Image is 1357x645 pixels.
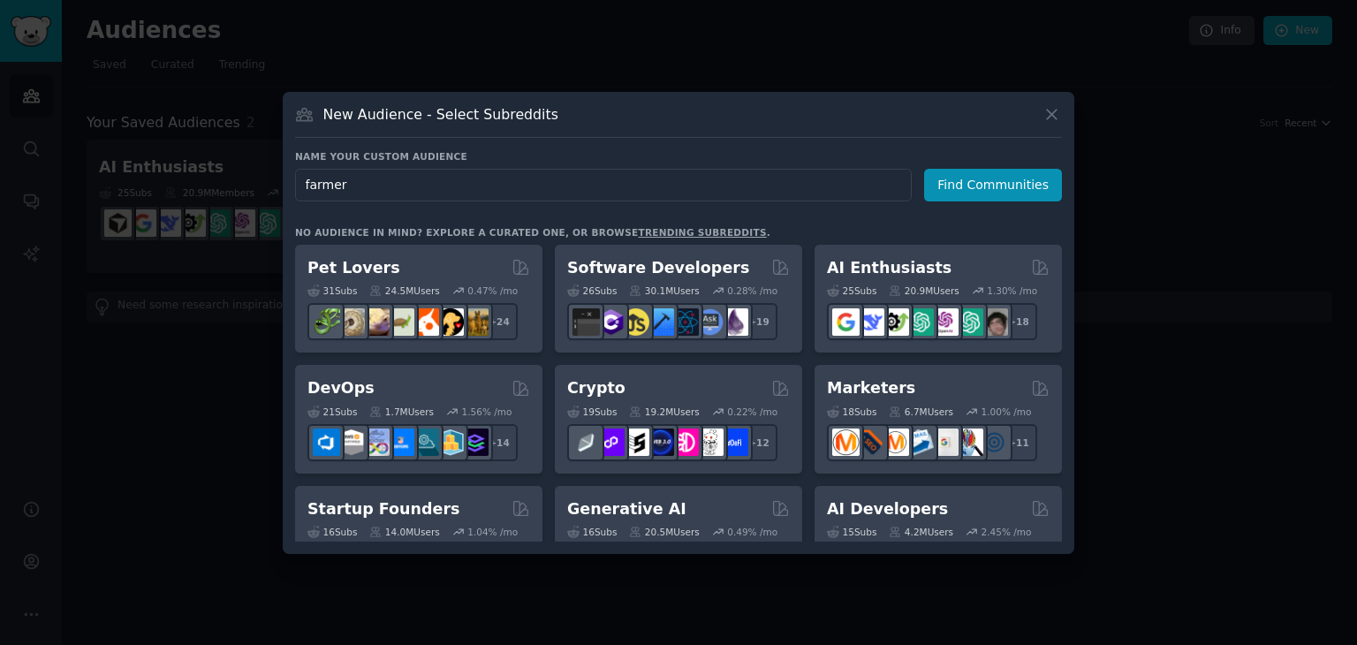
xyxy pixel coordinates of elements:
img: 0xPolygon [597,429,625,456]
div: 19.2M Users [629,406,699,418]
img: Docker_DevOps [362,429,390,456]
div: + 24 [481,303,518,340]
img: azuredevops [313,429,340,456]
h3: Name your custom audience [295,150,1062,163]
div: 1.04 % /mo [467,526,518,538]
div: 20.5M Users [629,526,699,538]
div: 19 Sub s [567,406,617,418]
div: 15 Sub s [827,526,876,538]
img: AskComputerScience [696,308,724,336]
div: 24.5M Users [369,285,439,297]
img: Emailmarketing [906,429,934,456]
img: bigseo [857,429,884,456]
div: 31 Sub s [307,285,357,297]
div: No audience in mind? Explore a curated one, or browse . [295,226,770,239]
img: csharp [597,308,625,336]
div: + 11 [1000,424,1037,461]
input: Pick a short name, like "Digital Marketers" or "Movie-Goers" [295,169,912,201]
button: Find Communities [924,169,1062,201]
img: ethfinance [572,429,600,456]
img: aws_cdk [436,429,464,456]
img: content_marketing [832,429,860,456]
div: 0.28 % /mo [727,285,777,297]
div: 1.7M Users [369,406,434,418]
div: 18 Sub s [827,406,876,418]
img: CryptoNews [696,429,724,456]
img: elixir [721,308,748,336]
img: herpetology [313,308,340,336]
img: AskMarketing [882,429,909,456]
h2: Pet Lovers [307,257,400,279]
h2: Generative AI [567,498,686,520]
div: 16 Sub s [307,526,357,538]
img: AItoolsCatalog [882,308,909,336]
img: GoogleGeminiAI [832,308,860,336]
div: 1.56 % /mo [462,406,512,418]
img: software [572,308,600,336]
img: web3 [647,429,674,456]
div: 0.49 % /mo [727,526,777,538]
h2: DevOps [307,377,375,399]
div: + 12 [740,424,777,461]
img: googleads [931,429,959,456]
img: chatgpt_prompts_ [956,308,983,336]
img: defiblockchain [671,429,699,456]
h2: Marketers [827,377,915,399]
div: 16 Sub s [567,526,617,538]
div: + 14 [481,424,518,461]
div: 30.1M Users [629,285,699,297]
h2: AI Enthusiasts [827,257,951,279]
img: iOSProgramming [647,308,674,336]
img: ArtificalIntelligence [981,308,1008,336]
div: + 18 [1000,303,1037,340]
img: learnjavascript [622,308,649,336]
img: ethstaker [622,429,649,456]
img: DevOpsLinks [387,429,414,456]
div: + 19 [740,303,777,340]
img: reactnative [671,308,699,336]
img: MarketingResearch [956,429,983,456]
img: turtle [387,308,414,336]
img: chatgpt_promptDesign [906,308,934,336]
img: defi_ [721,429,748,456]
h2: Startup Founders [307,498,459,520]
a: trending subreddits [638,227,766,238]
img: PlatformEngineers [461,429,489,456]
div: 20.9M Users [889,285,959,297]
div: 4.2M Users [889,526,953,538]
div: 26 Sub s [567,285,617,297]
h3: New Audience - Select Subreddits [323,105,558,124]
img: dogbreed [461,308,489,336]
img: PetAdvice [436,308,464,336]
div: 21 Sub s [307,406,357,418]
img: OpenAIDev [931,308,959,336]
h2: Software Developers [567,257,749,279]
img: cockatiel [412,308,439,336]
img: AWS_Certified_Experts [337,429,365,456]
img: leopardgeckos [362,308,390,336]
div: 0.22 % /mo [727,406,777,418]
div: 1.30 % /mo [987,285,1037,297]
img: DeepSeek [857,308,884,336]
div: 25 Sub s [827,285,876,297]
img: platformengineering [412,429,439,456]
div: 6.7M Users [889,406,953,418]
div: 2.45 % /mo [982,526,1032,538]
div: 0.47 % /mo [467,285,518,297]
div: 1.00 % /mo [982,406,1032,418]
div: 14.0M Users [369,526,439,538]
img: OnlineMarketing [981,429,1008,456]
img: ballpython [337,308,365,336]
h2: AI Developers [827,498,948,520]
h2: Crypto [567,377,625,399]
